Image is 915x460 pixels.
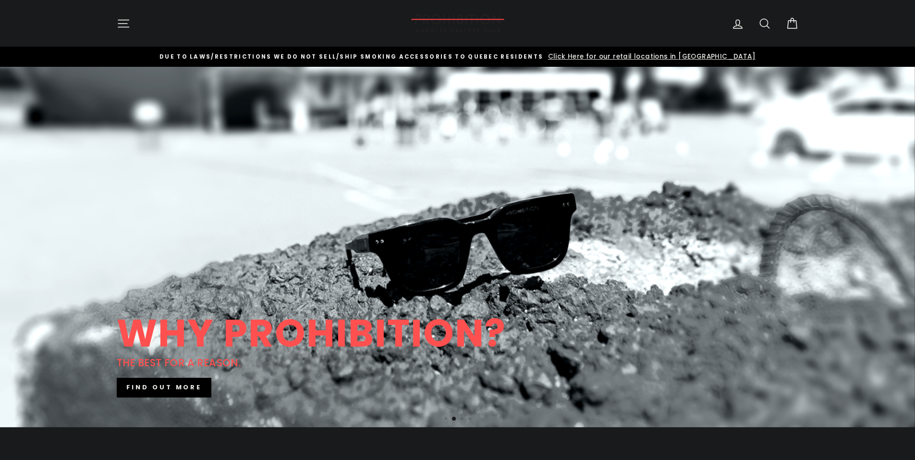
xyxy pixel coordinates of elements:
span: Click Here for our retail locations in [GEOGRAPHIC_DATA] [546,52,756,61]
button: 4 [468,417,473,422]
button: 2 [452,417,457,422]
a: DUE TO LAWS/restrictions WE DO NOT SELL/SHIP SMOKING ACCESSORIES to qUEBEC RESIDENTS Click Here f... [119,51,796,62]
button: 1 [444,417,449,422]
button: 3 [461,417,465,422]
img: PROHIBITION COUNTER-CULTURE CLUB [410,14,506,32]
span: DUE TO LAWS/restrictions WE DO NOT SELL/SHIP SMOKING ACCESSORIES to qUEBEC RESIDENTS [159,53,543,61]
